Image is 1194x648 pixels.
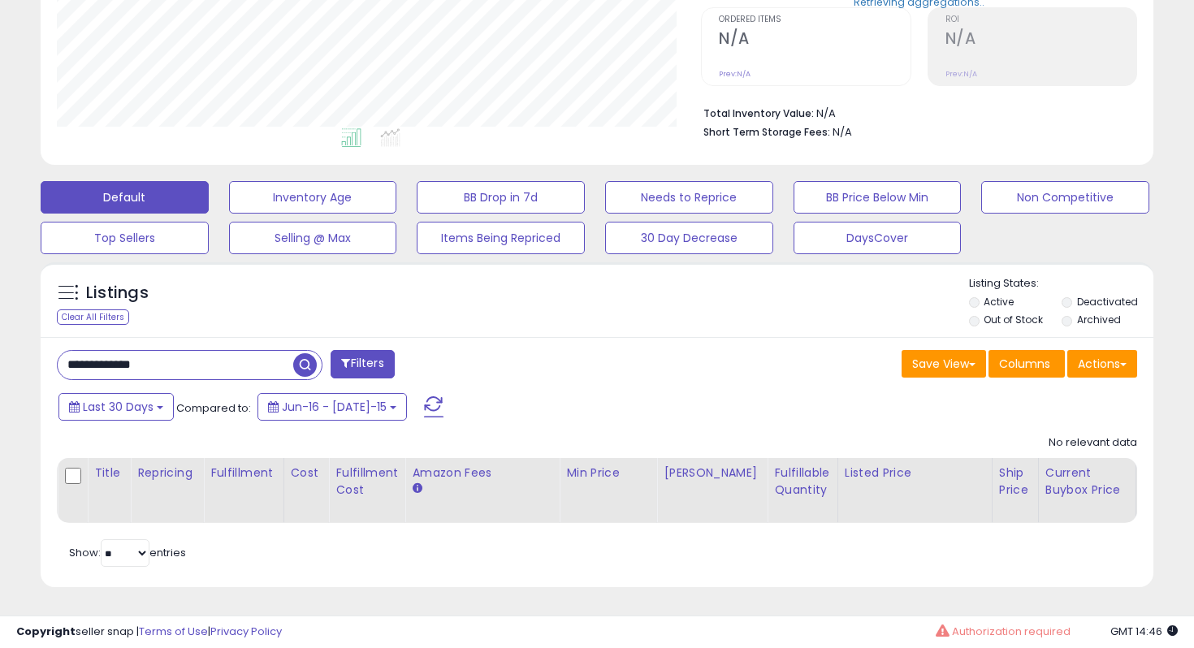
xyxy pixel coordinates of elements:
label: Out of Stock [984,313,1043,326]
button: Top Sellers [41,222,209,254]
div: No relevant data [1049,435,1137,451]
label: Active [984,295,1014,309]
a: Terms of Use [139,624,208,639]
button: Actions [1067,350,1137,378]
button: BB Drop in 7d [417,181,585,214]
button: Last 30 Days [58,393,174,421]
div: Ship Price [999,464,1032,499]
span: 2025-08-15 14:46 GMT [1110,624,1178,639]
div: Fulfillable Quantity [774,464,830,499]
button: Columns [989,350,1065,378]
button: Non Competitive [981,181,1149,214]
a: Privacy Policy [210,624,282,639]
div: Cost [291,464,322,482]
button: DaysCover [794,222,962,254]
div: Listed Price [845,464,985,482]
div: Title [94,464,123,482]
h5: Listings [86,282,149,305]
button: Selling @ Max [229,222,397,254]
small: Amazon Fees. [412,482,422,496]
div: Min Price [566,464,650,482]
div: Fulfillment Cost [335,464,398,499]
button: Filters [331,350,394,378]
div: Clear All Filters [57,309,129,325]
span: Compared to: [176,400,251,416]
span: Columns [999,356,1050,372]
span: Jun-16 - [DATE]-15 [282,399,387,415]
label: Deactivated [1077,295,1138,309]
button: BB Price Below Min [794,181,962,214]
button: Items Being Repriced [417,222,585,254]
p: Listing States: [969,276,1154,292]
div: Repricing [137,464,197,482]
label: Archived [1077,313,1121,326]
button: Save View [902,350,986,378]
span: Last 30 Days [83,399,154,415]
button: 30 Day Decrease [605,222,773,254]
button: Default [41,181,209,214]
div: [PERSON_NAME] [664,464,760,482]
div: seller snap | | [16,624,282,640]
button: Needs to Reprice [605,181,773,214]
span: Show: entries [69,545,186,560]
button: Jun-16 - [DATE]-15 [257,393,407,421]
strong: Copyright [16,624,76,639]
div: Fulfillment [210,464,276,482]
button: Inventory Age [229,181,397,214]
div: Current Buybox Price [1045,464,1129,499]
div: Amazon Fees [412,464,552,482]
